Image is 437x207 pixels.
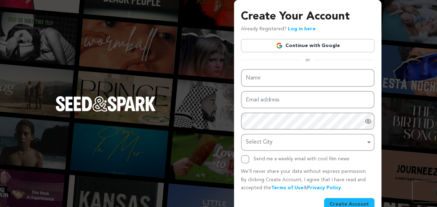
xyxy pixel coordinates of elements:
a: Log in here [288,26,316,31]
img: Google logo [276,42,283,49]
h3: Create Your Account [241,8,374,25]
span: or [301,56,314,63]
a: Seed&Spark Homepage [56,96,156,125]
a: Privacy Policy [307,185,341,190]
img: Seed&Spark Logo [56,96,156,112]
a: Show password as plain text. Warning: this will display your password on the screen. [365,118,372,125]
div: Select City [246,137,365,147]
p: Already Registered? [241,25,316,33]
p: We’ll never share your data without express permission. By clicking Create Account, I agree that ... [241,168,374,192]
a: Continue with Google [241,39,374,52]
a: Terms of Use [271,185,304,190]
label: Send me a weekly email with cool film news [253,156,349,161]
input: Name [241,69,374,87]
input: Email address [241,91,374,109]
